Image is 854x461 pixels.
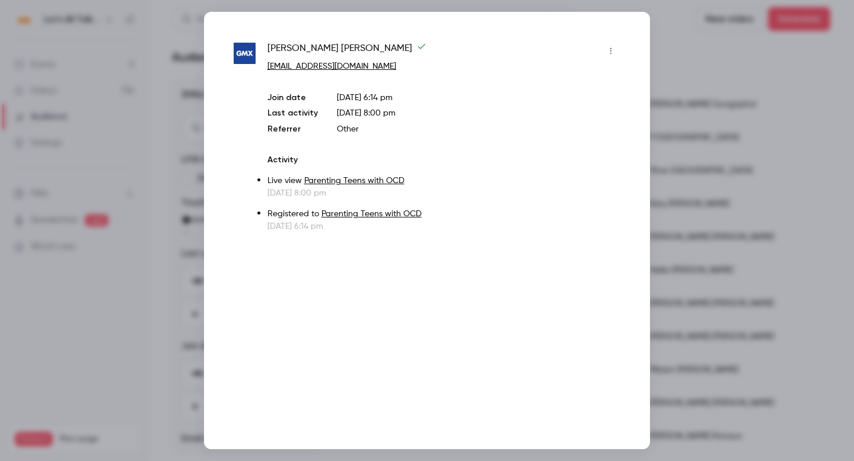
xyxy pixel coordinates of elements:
p: Other [337,123,620,135]
p: Join date [267,92,318,104]
a: Parenting Teens with OCD [321,210,422,218]
img: gmx.com [234,43,256,65]
p: Registered to [267,208,620,220]
p: [DATE] 8:00 pm [267,187,620,199]
a: Parenting Teens with OCD [304,177,404,185]
p: [DATE] 6:14 pm [337,92,620,104]
span: [PERSON_NAME] [PERSON_NAME] [267,41,426,60]
p: Referrer [267,123,318,135]
p: Live view [267,175,620,187]
p: [DATE] 6:14 pm [267,220,620,232]
a: [EMAIL_ADDRESS][DOMAIN_NAME] [267,62,396,71]
p: Last activity [267,107,318,120]
p: Activity [267,154,620,166]
span: [DATE] 8:00 pm [337,109,396,117]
